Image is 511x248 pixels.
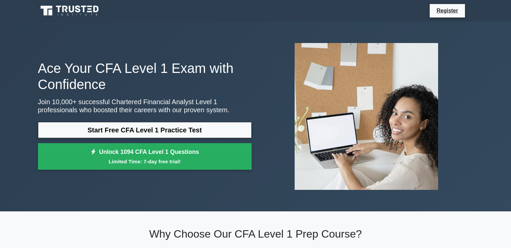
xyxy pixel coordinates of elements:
a: Register [432,6,462,15]
a: Start Free CFA Level 1 Practice Test [38,122,252,138]
p: Join 10,000+ successful Chartered Financial Analyst Level 1 professionals who boosted their caree... [38,98,252,114]
h1: Ace Your CFA Level 1 Exam with Confidence [38,60,252,92]
h2: Why Choose Our CFA Level 1 Prep Course? [38,228,473,240]
small: Limited Time: 7-day free trial! [46,158,243,165]
a: Unlock 1094 CFA Level 1 QuestionsLimited Time: 7-day free trial! [38,143,252,170]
